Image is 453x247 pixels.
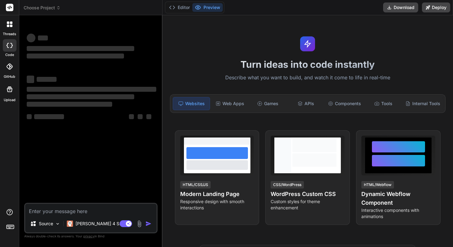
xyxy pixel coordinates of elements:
[67,221,73,227] img: Claude 4 Sonnet
[146,114,151,119] span: ‌
[422,2,450,12] button: Deploy
[361,190,435,207] h4: Dynamic Webflow Component
[288,97,325,110] div: APIs
[75,221,122,227] p: [PERSON_NAME] 4 S..
[24,5,61,11] span: Choose Project
[138,114,143,119] span: ‌
[27,76,34,83] span: ‌
[361,181,394,189] div: HTML/Webflow
[180,198,254,211] p: Responsive design with smooth interactions
[249,97,286,110] div: Games
[192,3,223,12] button: Preview
[180,190,254,198] h4: Modern Landing Page
[180,181,211,189] div: HTML/CSS/JS
[166,59,449,70] h1: Turn ideas into code instantly
[4,97,16,103] label: Upload
[27,114,32,119] span: ‌
[5,52,14,58] label: code
[271,198,345,211] p: Custom styles for theme enhancement
[24,233,158,239] p: Always double-check its answers. Your in Bind
[173,97,210,110] div: Websites
[37,77,57,82] span: ‌
[3,31,16,37] label: threads
[167,3,192,12] button: Editor
[39,221,53,227] p: Source
[129,114,134,119] span: ‌
[27,102,112,107] span: ‌
[383,2,418,12] button: Download
[166,74,449,82] p: Describe what you want to build, and watch it come to life in real-time
[403,97,443,110] div: Internal Tools
[145,221,152,227] img: icon
[326,97,364,110] div: Components
[27,54,124,58] span: ‌
[27,94,134,99] span: ‌
[27,87,156,92] span: ‌
[4,74,15,79] label: GitHub
[55,221,60,226] img: Pick Models
[271,190,345,198] h4: WordPress Custom CSS
[83,234,94,238] span: privacy
[27,46,134,51] span: ‌
[27,34,35,42] span: ‌
[365,97,402,110] div: Tools
[34,114,64,119] span: ‌
[361,207,435,220] p: Interactive components with animations
[136,220,143,227] img: attachment
[38,35,48,40] span: ‌
[211,97,248,110] div: Web Apps
[271,181,304,189] div: CSS/WordPress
